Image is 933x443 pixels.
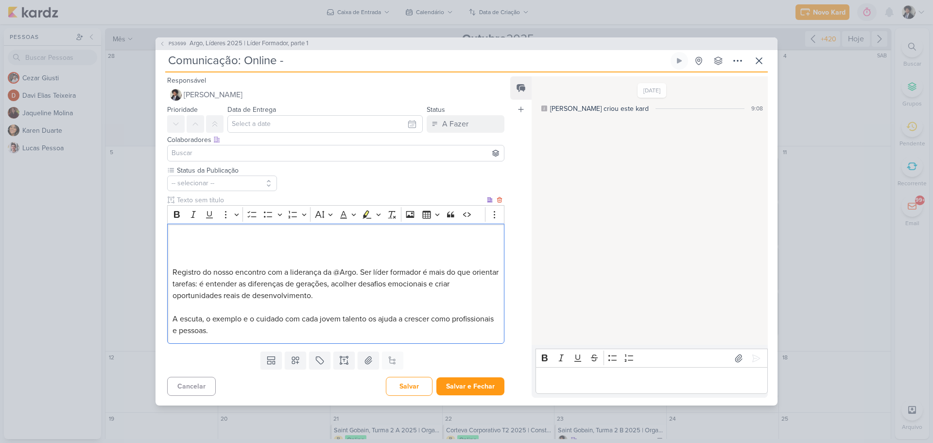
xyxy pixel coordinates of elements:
[175,195,485,205] input: Texto sem título
[173,314,494,336] span: A escuta, o exemplo e o cuidado com cada jovem talento os ajuda a crescer como profissionais e pe...
[190,39,308,49] span: Argo, Líderes 2025 | Líder Formador, parte 1
[167,86,504,104] button: [PERSON_NAME]
[184,89,242,101] span: [PERSON_NAME]
[170,147,502,159] input: Buscar
[176,165,277,176] label: Status da Publicação
[167,106,198,114] label: Prioridade
[536,349,768,368] div: Editor toolbar
[550,104,649,114] div: Pedro Luahn criou este kard
[675,57,683,65] div: Ligar relógio
[167,40,188,47] span: PS3699
[167,377,216,396] button: Cancelar
[173,267,499,301] span: Registro do nosso encontro com a liderança da @Argo. Ser líder formador é mais do que orientar ta...
[436,377,504,395] button: Salvar e Fechar
[167,176,277,191] button: -- selecionar --
[167,135,504,145] div: Colaboradores
[427,115,504,133] button: A Fazer
[751,104,763,113] div: 9:08
[170,89,182,101] img: Pedro Luahn Simões
[442,118,468,130] div: A Fazer
[536,367,768,394] div: Editor editing area: main
[541,106,547,111] div: Este log é visível à todos no kard
[227,106,276,114] label: Data de Entrega
[165,52,669,70] input: Kard Sem Título
[427,106,445,114] label: Status
[159,39,308,49] button: PS3699 Argo, Líderes 2025 | Líder Formador, parte 1
[167,76,206,85] label: Responsável
[386,377,432,396] button: Salvar
[227,115,423,133] input: Select a date
[167,205,504,224] div: Editor toolbar
[167,224,504,344] div: Editor editing area: main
